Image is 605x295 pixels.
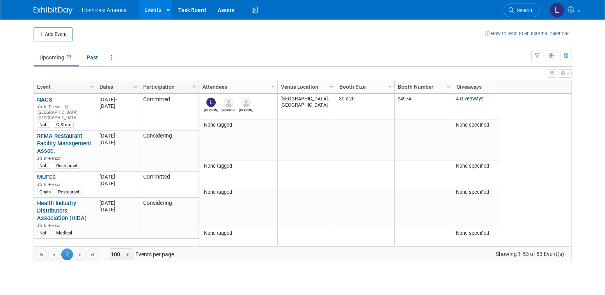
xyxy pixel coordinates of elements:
[37,173,56,181] a: MUFES
[336,94,394,120] td: 30 x 20
[445,84,452,90] span: Column Settings
[82,7,127,13] span: Hoshizaki America
[37,189,53,195] div: Chain
[89,252,96,258] span: Go to the last page
[48,249,60,260] a: Go to the previous page
[37,132,91,154] a: RFMA Restaurant Facility Management Assoc.
[202,189,274,195] div: None tagged
[99,80,135,93] a: Dates
[74,249,86,260] a: Go to the next page
[456,80,506,93] a: Giveaways
[37,80,91,93] a: Event
[281,80,331,93] a: Venue Location
[191,84,197,90] span: Column Settings
[143,80,193,93] a: Participation
[456,189,489,195] span: None specified
[190,80,199,92] a: Column Settings
[115,200,117,206] span: -
[109,249,122,260] span: 100
[239,107,253,112] div: Ken Aspenleiter
[140,131,199,172] td: Considering
[514,7,532,13] span: Search
[44,182,64,187] span: In-Person
[222,107,235,112] div: Kelly Marincik
[37,96,52,103] a: NACS
[115,174,117,180] span: -
[99,206,136,213] div: [DATE]
[277,94,336,120] td: [GEOGRAPHIC_DATA], [GEOGRAPHIC_DATA]
[38,252,44,258] span: Go to the first page
[140,94,199,131] td: Committed
[37,156,42,160] img: In-Person Event
[488,249,571,259] span: Showing 1-53 of 53 Event(s)
[65,54,73,59] span: 53
[456,163,489,169] span: None specified
[89,84,95,90] span: Column Settings
[44,156,64,161] span: In-Person
[269,80,277,92] a: Column Settings
[87,249,98,260] a: Go to the last page
[224,98,233,107] img: Kelly Marincik
[34,50,79,65] a: Upcoming53
[386,80,394,92] a: Column Settings
[204,107,218,112] div: Lori Northeim
[37,200,87,222] a: Health Industry Distributors Association (HIDA)
[99,139,136,146] div: [DATE]
[444,80,453,92] a: Column Settings
[456,122,489,128] span: None specified
[81,50,104,65] a: Past
[99,200,136,206] div: [DATE]
[387,84,393,90] span: Column Settings
[206,98,216,107] img: Lori Northeim
[99,103,136,109] div: [DATE]
[550,3,564,18] img: Lori Northeim
[241,98,251,107] img: Ken Aspenleiter
[99,173,136,180] div: [DATE]
[132,84,138,90] span: Column Settings
[37,103,92,120] div: [GEOGRAPHIC_DATA], [GEOGRAPHIC_DATA]
[456,230,489,236] span: None specified
[504,4,539,17] a: Search
[140,198,199,239] td: Considering
[35,249,47,260] a: Go to the first page
[51,252,57,258] span: Go to the previous page
[77,252,83,258] span: Go to the next page
[54,230,75,236] div: Medical
[124,252,131,258] span: select
[327,80,336,92] a: Column Settings
[328,84,335,90] span: Column Settings
[37,223,42,227] img: In-Person Event
[87,80,96,92] a: Column Settings
[54,122,74,128] div: C-Store
[485,30,572,36] a: How to sync to an external calendar...
[99,249,182,260] span: Events per page
[339,80,389,93] a: Booth Size
[140,172,199,198] td: Committed
[99,180,136,187] div: [DATE]
[99,132,136,139] div: [DATE]
[115,133,117,139] span: -
[131,80,140,92] a: Column Settings
[44,223,64,228] span: In-Person
[394,94,453,120] td: S4974
[270,84,276,90] span: Column Settings
[202,230,274,236] div: None tagged
[115,97,117,102] span: -
[34,7,73,14] img: ExhibitDay
[99,96,136,103] div: [DATE]
[56,189,82,195] div: Restaurant
[202,163,274,169] div: None tagged
[398,80,448,93] a: Booth Number
[37,230,51,236] div: Natl.
[37,122,51,128] div: Natl.
[37,104,42,108] img: In-Person Event
[54,163,80,169] div: Restaurant
[44,104,64,109] span: In-Person
[456,96,484,102] a: 4 Giveaways
[202,122,274,128] div: None tagged
[37,182,42,186] img: In-Person Event
[34,27,73,41] button: Add Event
[140,239,199,265] td: Considering
[61,249,73,260] span: 1
[37,163,51,169] div: Natl.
